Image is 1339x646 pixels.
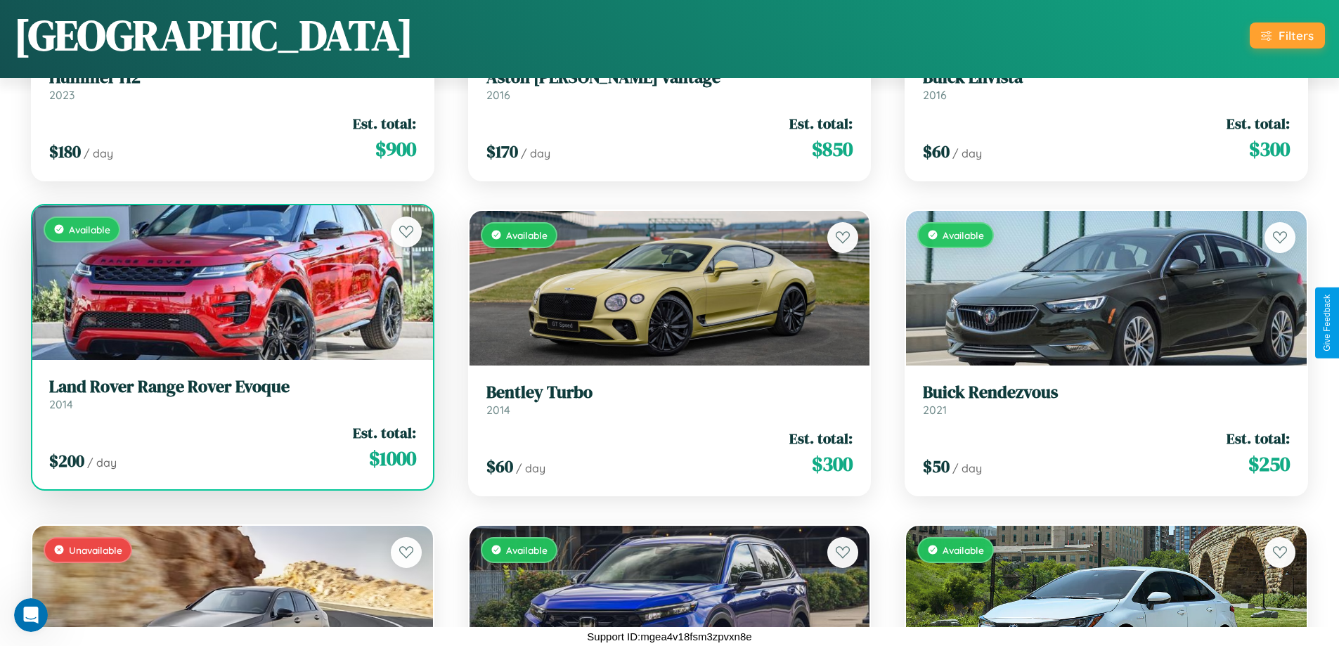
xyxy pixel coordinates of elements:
span: 2014 [486,403,510,417]
span: $ 900 [375,135,416,163]
button: Filters [1250,22,1325,49]
span: Unavailable [69,544,122,556]
a: Hummer H22023 [49,67,416,102]
span: $ 50 [923,455,950,478]
span: Est. total: [789,113,853,134]
span: $ 200 [49,449,84,472]
h3: Aston [PERSON_NAME] Vantage [486,67,853,88]
span: 2014 [49,397,73,411]
span: Est. total: [353,113,416,134]
h3: Hummer H2 [49,67,416,88]
span: 2023 [49,88,75,102]
span: Est. total: [1227,428,1290,448]
span: Available [69,224,110,235]
span: $ 60 [486,455,513,478]
a: Aston [PERSON_NAME] Vantage2016 [486,67,853,102]
h1: [GEOGRAPHIC_DATA] [14,6,413,64]
span: $ 850 [812,135,853,163]
a: Bentley Turbo2014 [486,382,853,417]
h3: Buick Envista [923,67,1290,88]
iframe: Intercom live chat [14,598,48,632]
span: / day [84,146,113,160]
span: $ 170 [486,140,518,163]
div: Give Feedback [1322,295,1332,351]
span: 2016 [923,88,947,102]
h3: Land Rover Range Rover Evoque [49,377,416,397]
a: Buick Rendezvous2021 [923,382,1290,417]
span: Available [506,544,548,556]
span: / day [87,456,117,470]
span: / day [952,461,982,475]
span: $ 300 [812,450,853,478]
span: / day [952,146,982,160]
h3: Buick Rendezvous [923,382,1290,403]
span: $ 60 [923,140,950,163]
span: Est. total: [353,422,416,443]
span: Available [506,229,548,241]
span: Available [943,544,984,556]
span: / day [516,461,545,475]
span: $ 300 [1249,135,1290,163]
p: Support ID: mgea4v18fsm3zpvxn8e [587,627,751,646]
span: $ 180 [49,140,81,163]
a: Land Rover Range Rover Evoque2014 [49,377,416,411]
span: Available [943,229,984,241]
span: 2016 [486,88,510,102]
span: Est. total: [789,428,853,448]
span: Est. total: [1227,113,1290,134]
span: / day [521,146,550,160]
span: $ 250 [1248,450,1290,478]
span: $ 1000 [369,444,416,472]
h3: Bentley Turbo [486,382,853,403]
div: Filters [1279,28,1314,43]
span: 2021 [923,403,947,417]
a: Buick Envista2016 [923,67,1290,102]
